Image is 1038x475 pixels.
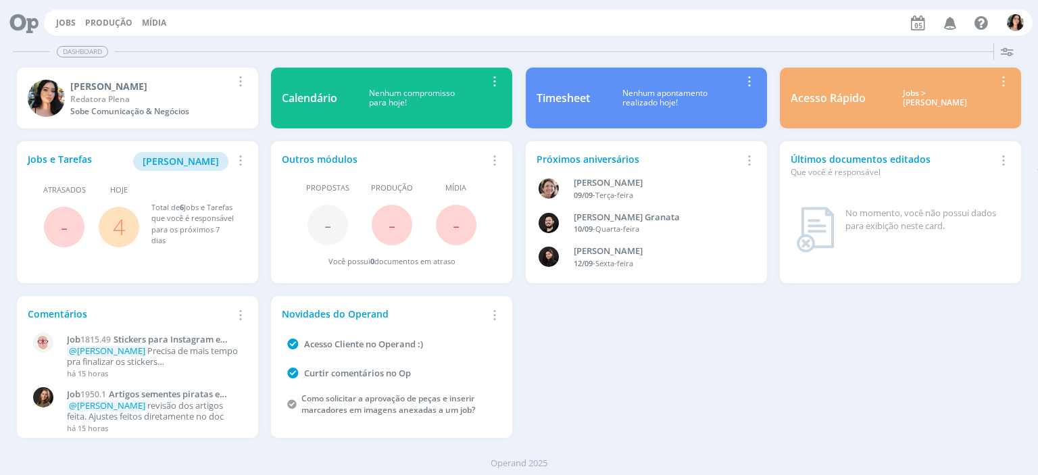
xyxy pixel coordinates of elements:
[282,307,486,321] div: Novidades do Operand
[80,334,111,345] span: 1815.49
[67,346,241,367] p: Precisa de mais tempo pra finalizar os stickers
[574,245,740,258] div: Luana da Silva de Andrade
[304,367,411,379] a: Curtir comentários no Op
[180,202,184,212] span: 6
[595,190,633,200] span: Terça-feira
[28,152,232,171] div: Jobs e Tarefas
[282,90,337,106] div: Calendário
[590,89,741,108] div: Nenhum apontamento realizado hoje!
[574,224,593,234] span: 10/09
[301,393,475,416] a: Como solicitar a aprovação de peças e inserir marcadores em imagens anexadas a um job?
[113,212,125,241] a: 4
[70,93,232,105] div: Redatora Plena
[791,166,995,178] div: Que você é responsável
[370,256,374,266] span: 0
[324,210,331,239] span: -
[537,152,741,166] div: Próximos aniversários
[67,388,220,411] span: Artigos sementes piratas e produtos falsificados
[43,184,86,196] span: Atrasados
[1007,14,1024,31] img: T
[69,345,145,357] span: @[PERSON_NAME]
[80,389,106,400] span: 1950.1
[876,89,995,108] div: Jobs > [PERSON_NAME]
[28,80,65,117] img: T
[28,307,232,321] div: Comentários
[110,184,128,196] span: Hoje
[282,152,486,166] div: Outros módulos
[539,178,559,199] img: A
[17,68,258,128] a: T[PERSON_NAME]Redatora PlenaSobe Comunicação & Negócios
[1006,11,1024,34] button: T
[133,154,228,167] a: [PERSON_NAME]
[67,423,108,433] span: há 15 horas
[33,387,53,407] img: J
[151,202,234,247] div: Total de Jobs e Tarefas que você é responsável para os próximos 7 dias
[574,190,593,200] span: 09/09
[445,182,466,194] span: Mídia
[526,68,767,128] a: TimesheetNenhum apontamentorealizado hoje!
[574,190,740,201] div: -
[796,207,835,253] img: dashboard_not_found.png
[81,18,137,28] button: Produção
[595,224,639,234] span: Quarta-feira
[133,152,228,171] button: [PERSON_NAME]
[52,18,80,28] button: Jobs
[537,90,590,106] div: Timesheet
[67,333,220,356] span: Stickers para Instagram e WhatsApp selo Q4+
[845,207,1005,233] div: No momento, você não possui dados para exibição neste card.
[70,79,232,93] div: Tamiris Soares
[328,256,455,268] div: Você possui documentos em atraso
[138,18,170,28] button: Mídia
[574,258,593,268] span: 12/09
[143,155,219,168] span: [PERSON_NAME]
[574,224,740,235] div: -
[539,213,559,233] img: B
[389,210,395,239] span: -
[85,17,132,28] a: Produção
[306,182,349,194] span: Propostas
[574,258,740,270] div: -
[142,17,166,28] a: Mídia
[56,17,76,28] a: Jobs
[539,247,559,267] img: L
[69,399,145,411] span: @[PERSON_NAME]
[304,338,423,350] a: Acesso Cliente no Operand :)
[791,90,866,106] div: Acesso Rápido
[574,176,740,190] div: Aline Beatriz Jackisch
[453,210,460,239] span: -
[371,182,413,194] span: Produção
[337,89,486,108] div: Nenhum compromisso para hoje!
[57,46,108,57] span: Dashboard
[61,212,68,241] span: -
[67,389,241,400] a: Job1950.1Artigos sementes piratas e produtos falsificados
[33,332,53,353] img: A
[70,105,232,118] div: Sobe Comunicação & Negócios
[791,152,995,178] div: Últimos documentos editados
[67,401,241,422] p: revisão dos artigos feita. Ajustes feitos diretamente no doc
[595,258,633,268] span: Sexta-feira
[67,334,241,345] a: Job1815.49Stickers para Instagram e WhatsApp selo Q4+
[67,368,108,378] span: há 15 horas
[574,211,740,224] div: Bruno Corralo Granata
